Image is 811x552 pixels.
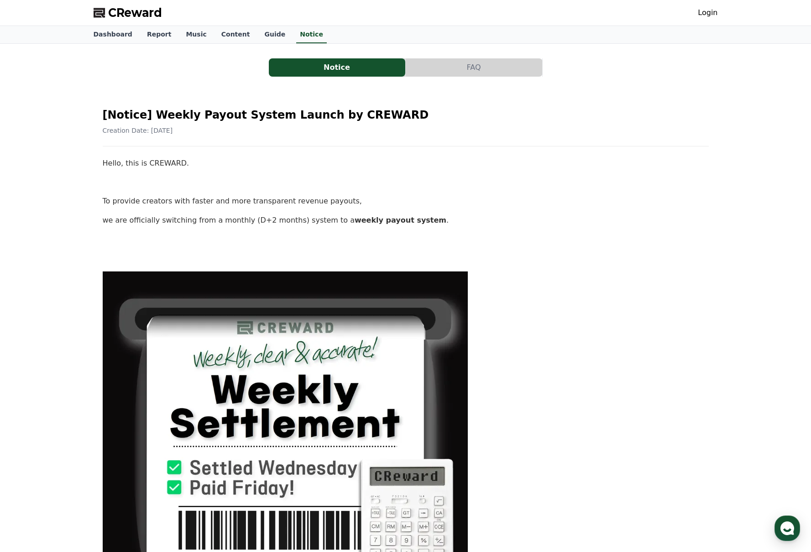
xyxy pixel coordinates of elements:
[178,26,214,43] a: Music
[76,303,103,311] span: Messages
[355,216,446,224] strong: weekly payout system
[257,26,293,43] a: Guide
[23,303,39,310] span: Home
[269,58,406,77] a: Notice
[103,127,173,134] span: Creation Date: [DATE]
[140,26,179,43] a: Report
[698,7,717,18] a: Login
[103,214,709,226] p: we are officially switching from a monthly (D+2 months) system to a .
[103,195,709,207] p: To provide creators with faster and more transparent revenue payouts,
[86,26,140,43] a: Dashboard
[103,108,709,122] h2: [Notice] Weekly Payout System Launch by CREWARD
[296,26,327,43] a: Notice
[108,5,162,20] span: CReward
[214,26,257,43] a: Content
[3,289,60,312] a: Home
[135,303,157,310] span: Settings
[269,58,405,77] button: Notice
[406,58,542,77] button: FAQ
[94,5,162,20] a: CReward
[118,289,175,312] a: Settings
[60,289,118,312] a: Messages
[103,157,709,169] p: Hello, this is CREWARD.
[406,58,543,77] a: FAQ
